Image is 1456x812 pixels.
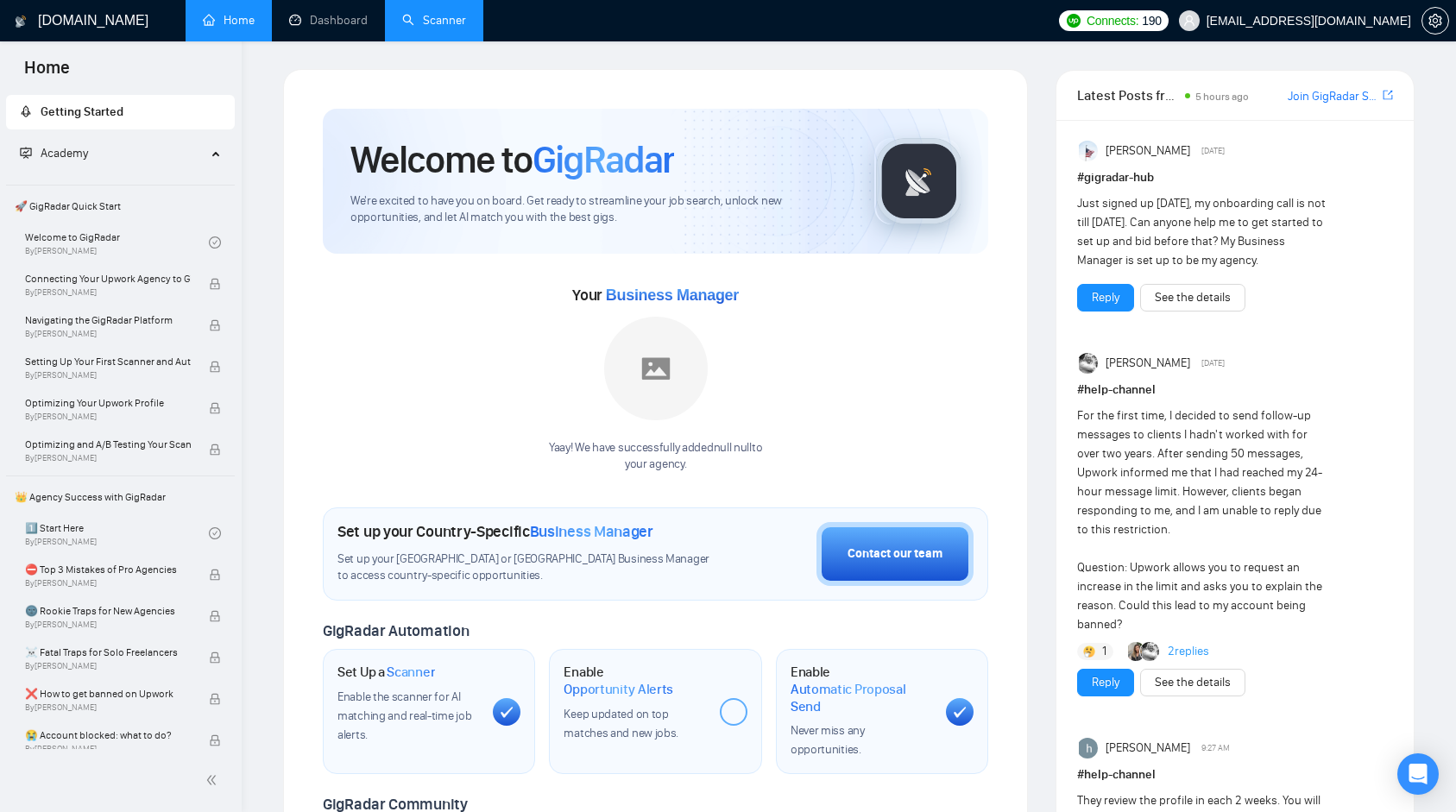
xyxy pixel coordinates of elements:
span: user [1183,15,1195,27]
span: Latest Posts from the GigRadar Community [1077,85,1180,106]
span: By [PERSON_NAME] [25,744,191,754]
span: By [PERSON_NAME] [25,412,191,422]
span: [PERSON_NAME] [1106,739,1190,758]
button: Reply [1077,284,1134,312]
span: [PERSON_NAME] [1106,142,1190,161]
span: rocket [20,105,32,117]
span: 5 hours ago [1195,91,1249,103]
h1: Welcome to [350,136,674,183]
span: Never miss any opportunities. [791,723,865,757]
span: 🚀 GigRadar Quick Start [8,189,233,223]
span: lock [209,693,221,705]
span: By [PERSON_NAME] [25,661,191,671]
a: Welcome to GigRadarBy[PERSON_NAME] [25,223,209,261]
span: setting [1422,14,1448,28]
span: By [PERSON_NAME] [25,329,191,339]
a: Reply [1092,288,1119,307]
span: Opportunity Alerts [564,681,673,698]
span: check-circle [209,236,221,249]
span: 1 [1102,643,1106,660]
div: Contact our team [848,544,942,563]
span: double-left [205,771,223,789]
span: lock [209,569,221,581]
h1: Enable [791,664,932,714]
span: ☠️ Fatal Traps for Solo Freelancers [25,644,191,661]
img: gigradar-logo.png [876,138,962,224]
span: [DATE] [1201,143,1225,159]
a: 2replies [1168,643,1209,660]
span: Home [10,55,84,91]
img: 🤔 [1083,645,1095,658]
span: lock [209,734,221,746]
span: Optimizing and A/B Testing Your Scanner for Better Results [25,436,191,453]
div: Just signed up [DATE], my onboarding call is not till [DATE]. Can anyone help me to get started t... [1077,194,1330,270]
span: Academy [20,146,88,161]
span: Business Manager [530,522,653,541]
span: We're excited to have you on board. Get ready to streamline your job search, unlock new opportuni... [350,193,847,226]
a: dashboardDashboard [289,13,368,28]
h1: # gigradar-hub [1077,168,1393,187]
span: lock [209,361,221,373]
span: By [PERSON_NAME] [25,453,191,463]
span: Academy [41,146,88,161]
button: setting [1421,7,1449,35]
span: Getting Started [41,104,123,119]
span: lock [209,610,221,622]
span: By [PERSON_NAME] [25,370,191,381]
img: Korlan [1128,642,1147,661]
span: Optimizing Your Upwork Profile [25,394,191,412]
div: For the first time, I decided to send follow-up messages to clients I hadn't worked with for over... [1077,406,1330,634]
span: Connects: [1087,11,1138,30]
span: GigRadar [533,136,674,183]
a: searchScanner [402,13,466,28]
span: Navigating the GigRadar Platform [25,312,191,329]
span: lock [209,651,221,664]
p: your agency . [549,456,762,473]
img: Pavel [1142,642,1161,661]
span: GigRadar Automation [323,621,469,640]
div: Open Intercom Messenger [1397,753,1439,795]
span: lock [209,402,221,414]
a: setting [1421,14,1449,28]
a: Join GigRadar Slack Community [1288,87,1379,106]
button: See the details [1140,284,1245,312]
h1: Enable [564,664,705,697]
span: ❌ How to get banned on Upwork [25,685,191,702]
img: Pavel [1079,353,1100,374]
span: lock [209,319,221,331]
span: 🌚 Rookie Traps for New Agencies [25,602,191,620]
h1: Set up your Country-Specific [337,522,653,541]
span: 😭 Account blocked: what to do? [25,727,191,744]
span: Automatic Proposal Send [791,681,932,714]
img: haider ali [1079,738,1100,758]
h1: # help-channel [1077,765,1393,784]
span: By [PERSON_NAME] [25,620,191,630]
button: Contact our team [816,522,974,586]
img: logo [15,8,27,35]
a: See the details [1155,673,1231,692]
img: upwork-logo.png [1067,14,1081,28]
span: 9:27 AM [1201,740,1230,756]
span: ⛔ Top 3 Mistakes of Pro Agencies [25,561,191,578]
span: check-circle [209,527,221,539]
a: 1️⃣ Start HereBy[PERSON_NAME] [25,514,209,552]
span: lock [209,278,221,290]
img: Anisuzzaman Khan [1079,141,1100,161]
span: lock [209,444,221,456]
span: Business Manager [606,286,739,304]
span: Set up your [GEOGRAPHIC_DATA] or [GEOGRAPHIC_DATA] Business Manager to access country-specific op... [337,551,719,584]
span: By [PERSON_NAME] [25,702,191,713]
button: Reply [1077,669,1134,696]
span: export [1383,88,1393,102]
span: [DATE] [1201,356,1225,371]
span: 👑 Agency Success with GigRadar [8,480,233,514]
span: By [PERSON_NAME] [25,578,191,589]
span: fund-projection-screen [20,147,32,159]
button: See the details [1140,669,1245,696]
span: By [PERSON_NAME] [25,287,191,298]
span: Setting Up Your First Scanner and Auto-Bidder [25,353,191,370]
h1: # help-channel [1077,381,1393,400]
a: homeHome [203,13,255,28]
span: Your [572,286,739,305]
span: Enable the scanner for AI matching and real-time job alerts. [337,689,471,742]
